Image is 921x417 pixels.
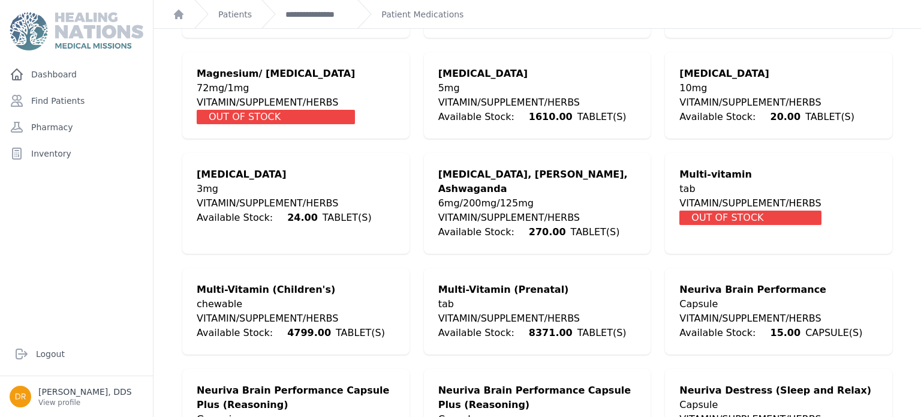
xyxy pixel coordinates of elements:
p: View profile [38,398,132,407]
div: 5mg [438,81,627,95]
div: Available Stock: TABLET(S) [197,326,385,340]
div: Available Stock: TABLET(S) [438,326,627,340]
div: tab [438,297,627,311]
div: VITAMIN/SUPPLEMENT/HERBS [438,311,627,326]
div: tab [679,182,821,196]
div: [MEDICAL_DATA] [197,167,372,182]
p: [PERSON_NAME], DDS [38,386,132,398]
div: Available Stock: TABLET(S) [438,110,627,124]
span: 24.00 [282,207,323,228]
img: Medical Missions EMR [10,12,143,50]
div: Multi-Vitamin (Children's) [197,283,385,297]
div: Available Stock: TABLET(S) [679,110,854,124]
a: Pharmacy [5,115,148,139]
span: 20.00 [766,106,806,127]
div: Neuriva Brain Performance Capsule Plus (Reasoning) [438,383,637,412]
div: VITAMIN/SUPPLEMENT/HERBS [197,95,355,110]
div: VITAMIN/SUPPLEMENT/HERBS [679,196,821,211]
a: Patient Medications [381,8,463,20]
a: Find Patients [5,89,148,113]
a: Logout [10,342,143,366]
a: [PERSON_NAME], DDS View profile [10,386,143,407]
div: [MEDICAL_DATA], [PERSON_NAME], Ashwaganda [438,167,637,196]
div: [MEDICAL_DATA] [679,67,854,81]
div: 10mg [679,81,854,95]
a: Dashboard [5,62,148,86]
div: Neuriva Brain Performance Capsule Plus (Reasoning) [197,383,395,412]
div: VITAMIN/SUPPLEMENT/HERBS [438,211,637,225]
div: VITAMIN/SUPPLEMENT/HERBS [679,95,854,110]
div: VITAMIN/SUPPLEMENT/HERBS [438,95,627,110]
div: Neuriva Brain Performance [679,283,862,297]
div: Magnesium/ [MEDICAL_DATA] [197,67,355,81]
div: Capsule [679,398,871,412]
div: Multi-Vitamin (Prenatal) [438,283,627,297]
div: Available Stock: CAPSULE(S) [679,326,862,340]
div: OUT OF STOCK [197,110,355,124]
div: Multi-vitamin [679,167,821,182]
span: 8371.00 [524,322,577,343]
a: Patients [218,8,252,20]
div: Available Stock: TABLET(S) [438,225,637,239]
div: VITAMIN/SUPPLEMENT/HERBS [197,311,385,326]
div: OUT OF STOCK [679,211,821,225]
div: Available Stock: TABLET(S) [197,211,372,225]
span: 270.00 [524,221,571,242]
div: 3mg [197,182,372,196]
div: [MEDICAL_DATA] [438,67,627,81]
div: Capsule [679,297,862,311]
div: VITAMIN/SUPPLEMENT/HERBS [197,196,372,211]
a: Inventory [5,142,148,166]
div: chewable [197,297,385,311]
span: 15.00 [766,322,806,343]
span: 1610.00 [524,106,577,127]
div: Neuriva Destress (Sleep and Relax) [679,383,871,398]
div: VITAMIN/SUPPLEMENT/HERBS [679,311,862,326]
div: 72mg/1mg [197,81,355,95]
div: 6mg/200mg/125mg [438,196,637,211]
span: 4799.00 [282,322,336,343]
